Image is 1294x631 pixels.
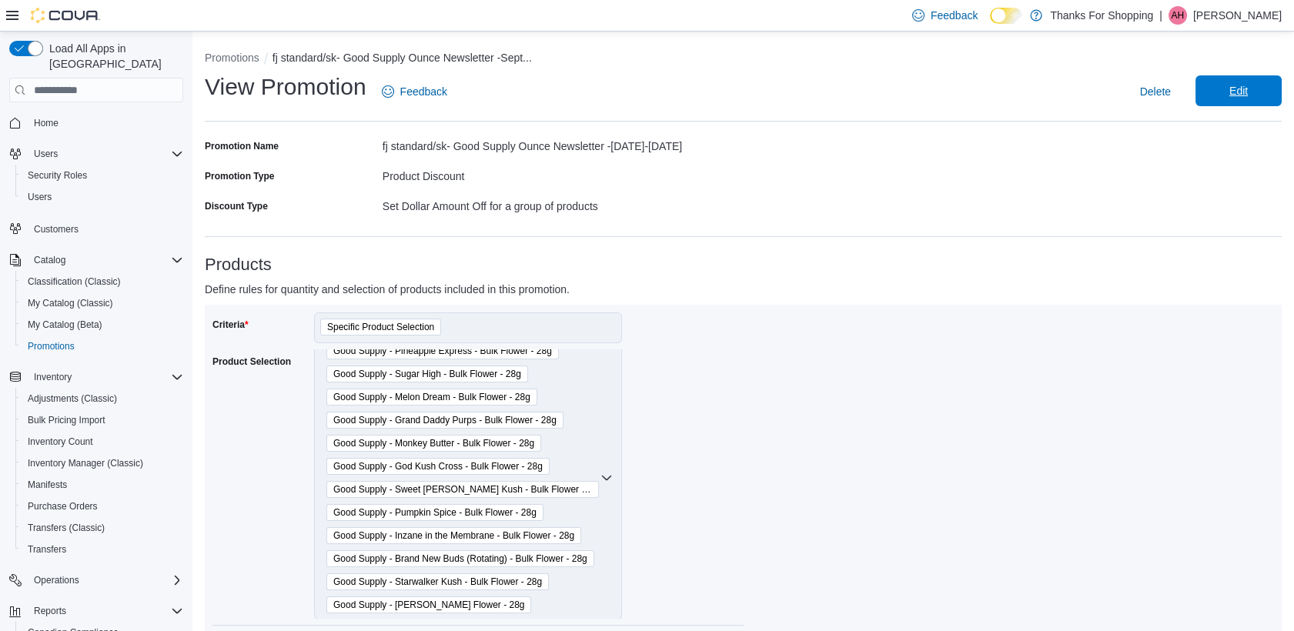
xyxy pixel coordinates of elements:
[22,519,183,537] span: Transfers (Classic)
[28,145,64,163] button: Users
[15,431,189,452] button: Inventory Count
[34,371,72,383] span: Inventory
[333,412,557,428] span: Good Supply - Grand Daddy Purps - Bulk Flower - 28g
[22,454,183,472] span: Inventory Manager (Classic)
[28,479,67,491] span: Manifests
[3,600,189,622] button: Reports
[28,392,117,405] span: Adjustments (Classic)
[28,602,183,620] span: Reports
[205,170,274,182] label: Promotion Type
[28,500,98,512] span: Purchase Orders
[22,315,109,334] a: My Catalog (Beta)
[15,388,189,409] button: Adjustments (Classic)
[205,200,268,212] label: Discount Type
[1172,6,1185,25] span: AH
[22,476,183,494] span: Manifests
[28,297,113,309] span: My Catalog (Classic)
[400,84,447,99] span: Feedback
[15,336,189,357] button: Promotions
[22,337,183,356] span: Promotions
[28,219,183,238] span: Customers
[15,409,189,431] button: Bulk Pricing Import
[22,272,183,291] span: Classification (Classic)
[333,436,534,451] span: Good Supply - Monkey Butter - Bulk Flower - 28g
[3,366,189,388] button: Inventory
[28,414,105,426] span: Bulk Pricing Import
[205,255,1282,274] h3: Products
[28,275,121,288] span: Classification (Classic)
[22,337,81,356] a: Promotions
[326,504,543,521] span: Good Supply - Pumpkin Spice - Bulk Flower - 28g
[28,113,183,132] span: Home
[28,522,105,534] span: Transfers (Classic)
[34,574,79,586] span: Operations
[31,8,100,23] img: Cova
[1140,84,1171,99] span: Delete
[1229,83,1248,98] span: Edit
[15,292,189,314] button: My Catalog (Classic)
[28,319,102,331] span: My Catalog (Beta)
[22,188,183,206] span: Users
[931,8,978,23] span: Feedback
[28,543,66,556] span: Transfers
[205,140,279,152] label: Promotion Name
[212,319,249,331] label: Criteria
[22,272,127,291] a: Classification (Classic)
[320,319,441,336] span: Specific Product Selection
[15,186,189,208] button: Users
[28,145,183,163] span: Users
[383,164,744,182] div: Product Discount
[22,497,183,516] span: Purchase Orders
[34,223,79,235] span: Customers
[1193,6,1282,25] p: [PERSON_NAME]
[333,482,592,497] span: Good Supply - Sweet [PERSON_NAME] Kush - Bulk Flower - 28g
[34,254,65,266] span: Catalog
[43,41,183,72] span: Load All Apps in [GEOGRAPHIC_DATA]
[15,452,189,474] button: Inventory Manager (Classic)
[22,519,111,537] a: Transfers (Classic)
[1134,76,1177,107] button: Delete
[326,481,599,498] span: Good Supply - Sweet Berry Kush - Bulk Flower - 28g
[3,143,189,165] button: Users
[28,457,143,469] span: Inventory Manager (Classic)
[326,366,528,382] span: Good Supply - Sugar High - Bulk Flower - 28g
[205,72,366,102] h1: View Promotion
[15,474,189,496] button: Manifests
[22,476,73,494] a: Manifests
[22,389,183,408] span: Adjustments (Classic)
[205,50,1282,68] nav: An example of EuiBreadcrumbs
[15,517,189,539] button: Transfers (Classic)
[22,540,183,559] span: Transfers
[326,596,531,613] span: Good Supply - Jean Guy - Bulk Flower - 28g
[326,550,594,567] span: Good Supply - Brand New Buds (Rotating) - Bulk Flower - 28g
[212,356,291,368] label: Product Selection
[326,435,541,452] span: Good Supply - Monkey Butter - Bulk Flower - 28g
[22,166,93,185] a: Security Roles
[28,602,72,620] button: Reports
[28,114,65,132] a: Home
[22,315,183,334] span: My Catalog (Beta)
[3,249,189,271] button: Catalog
[383,134,744,152] div: fj standard/sk- Good Supply Ounce Newsletter -[DATE]-[DATE]
[28,220,85,239] a: Customers
[333,459,543,474] span: Good Supply - God Kush Cross - Bulk Flower - 28g
[3,112,189,134] button: Home
[273,52,532,64] button: fj standard/sk- Good Supply Ounce Newsletter -Sept...
[22,294,119,312] a: My Catalog (Classic)
[15,165,189,186] button: Security Roles
[326,342,559,359] span: Good Supply - Pineapple Express - Bulk Flower - 28g
[326,389,537,406] span: Good Supply - Melon Dream - Bulk Flower - 28g
[333,505,537,520] span: Good Supply - Pumpkin Spice - Bulk Flower - 28g
[333,551,587,566] span: Good Supply - Brand New Buds (Rotating) - Bulk Flower - 28g
[22,389,123,408] a: Adjustments (Classic)
[333,597,524,613] span: Good Supply - [PERSON_NAME] Flower - 28g
[333,366,521,382] span: Good Supply - Sugar High - Bulk Flower - 28g
[22,540,72,559] a: Transfers
[383,194,744,212] div: Set Dollar Amount Off for a group of products
[28,571,183,589] span: Operations
[28,368,78,386] button: Inventory
[3,217,189,239] button: Customers
[15,539,189,560] button: Transfers
[22,166,183,185] span: Security Roles
[333,389,530,405] span: Good Supply - Melon Dream - Bulk Flower - 28g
